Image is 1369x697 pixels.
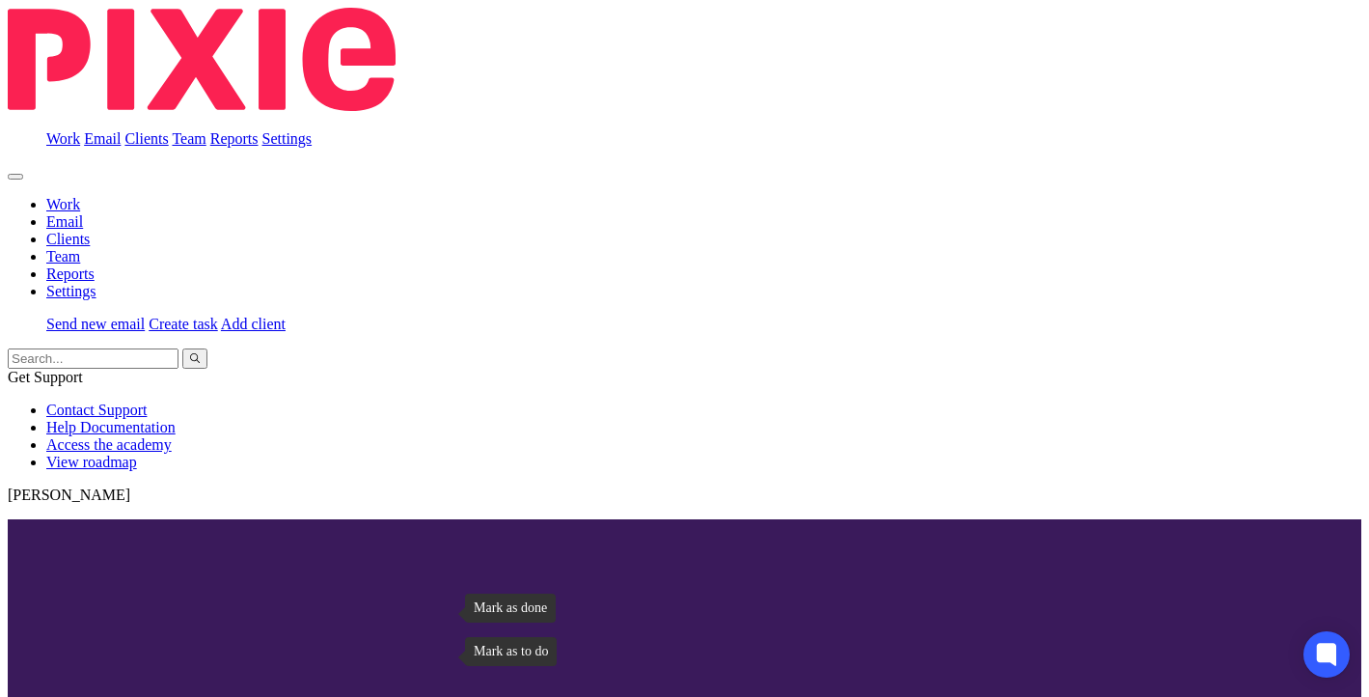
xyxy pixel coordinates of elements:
[46,454,137,470] a: View roadmap
[210,130,259,147] a: Reports
[149,316,218,332] a: Create task
[262,130,313,147] a: Settings
[46,283,96,299] a: Settings
[124,130,168,147] a: Clients
[8,369,83,385] span: Get Support
[46,196,80,212] a: Work
[46,265,95,282] a: Reports
[8,348,178,369] input: Search
[182,348,207,369] button: Search
[46,316,145,332] a: Send new email
[46,213,83,230] a: Email
[46,231,90,247] a: Clients
[46,130,80,147] a: Work
[46,248,80,265] a: Team
[84,130,121,147] a: Email
[8,487,1361,504] p: [PERSON_NAME]
[46,402,147,418] a: Contact Support
[46,436,172,453] a: Access the academy
[46,419,176,435] a: Help Documentation
[8,8,396,111] img: Pixie
[172,130,205,147] a: Team
[221,316,286,332] a: Add client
